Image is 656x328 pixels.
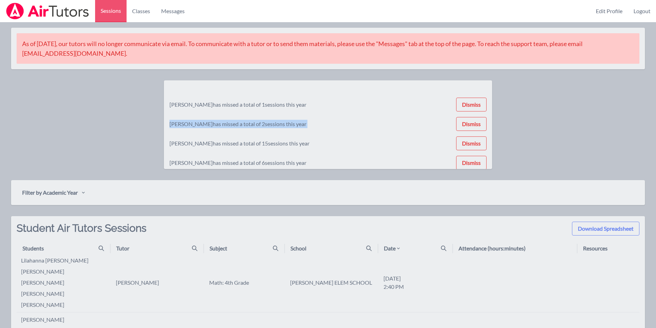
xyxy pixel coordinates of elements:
td: Math: 4th Grade [204,253,285,312]
div: Subject [210,244,227,252]
div: School [290,244,306,252]
div: As of [DATE], our tutors will no longer communicate via email. To communicate with a tutor or to ... [17,33,639,64]
button: Filter by Academic Year [17,186,90,200]
div: Attendance (hours:minutes) [459,244,526,252]
td: [PERSON_NAME] [110,253,204,312]
div: Date [384,244,401,252]
img: Airtutors Logo [6,3,90,19]
button: Dismiss [456,98,487,112]
div: Tutor [116,244,129,252]
li: [PERSON_NAME] [21,278,110,287]
td: [PERSON_NAME] ELEM SCHOOL [285,253,378,312]
div: Students [22,244,44,252]
span: Messages [161,7,185,15]
td: [DATE] 2:40 PM [378,253,453,312]
li: [PERSON_NAME] [21,267,110,276]
li: lilahanna [PERSON_NAME] [21,256,110,265]
div: Resources [583,244,608,252]
div: [PERSON_NAME] has missed a total of 6 sessions this year [169,159,306,167]
button: Dismiss [456,136,487,150]
li: [PERSON_NAME] [21,290,110,298]
h2: Student Air Tutors Sessions [17,222,146,244]
div: [PERSON_NAME] has missed a total of 1 sessions this year [169,100,306,109]
li: [PERSON_NAME] [21,316,110,324]
div: [PERSON_NAME] has missed a total of 15 sessions this year [169,139,309,148]
button: Download Spreadsheet [572,222,639,236]
div: [PERSON_NAME] has missed a total of 2 sessions this year [169,120,306,128]
button: Dismiss [456,156,487,170]
li: [PERSON_NAME] [21,301,110,309]
button: Dismiss [456,117,487,131]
